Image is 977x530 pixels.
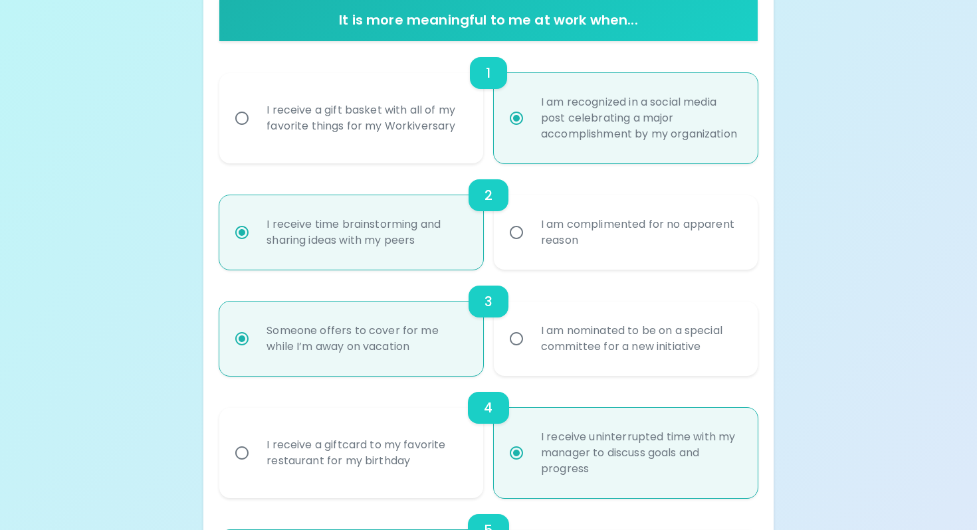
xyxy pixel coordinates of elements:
[219,270,757,376] div: choice-group-check
[486,62,490,84] h6: 1
[256,201,476,264] div: I receive time brainstorming and sharing ideas with my peers
[219,376,757,498] div: choice-group-check
[219,163,757,270] div: choice-group-check
[530,201,750,264] div: I am complimented for no apparent reason
[530,78,750,158] div: I am recognized in a social media post celebrating a major accomplishment by my organization
[530,413,750,493] div: I receive uninterrupted time with my manager to discuss goals and progress
[256,421,476,485] div: I receive a giftcard to my favorite restaurant for my birthday
[225,9,752,31] h6: It is more meaningful to me at work when...
[256,86,476,150] div: I receive a gift basket with all of my favorite things for my Workiversary
[485,291,492,312] h6: 3
[484,397,492,418] h6: 4
[219,41,757,163] div: choice-group-check
[485,185,492,206] h6: 2
[256,307,476,371] div: Someone offers to cover for me while I’m away on vacation
[530,307,750,371] div: I am nominated to be on a special committee for a new initiative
